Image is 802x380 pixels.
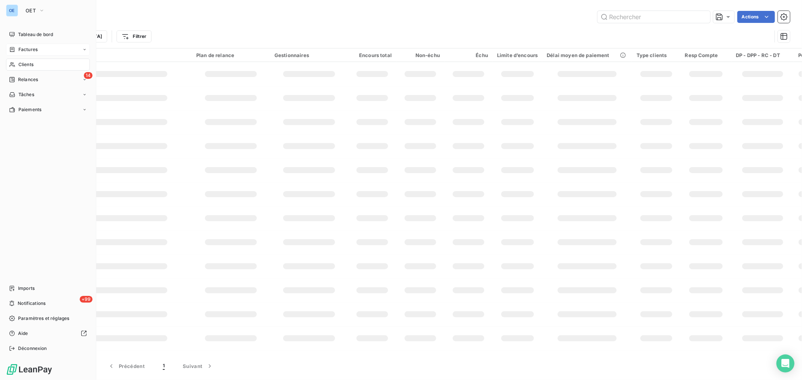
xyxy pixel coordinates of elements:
div: Limite d’encours [497,52,538,58]
a: Aide [6,327,90,339]
span: Déconnexion [18,345,47,352]
div: Gestionnaires [274,52,344,58]
div: DP - DPP - RC - DT [736,52,789,58]
span: Relances [18,76,38,83]
span: Clients [18,61,33,68]
button: Actions [737,11,775,23]
span: 14 [84,72,92,79]
button: Précédent [99,358,154,374]
div: Type clients [637,52,676,58]
span: OET [26,8,36,14]
div: OE [6,5,18,17]
div: Plan de relance [196,52,265,58]
span: Aide [18,330,28,337]
div: Resp Compte [685,52,727,58]
button: Suivant [174,358,223,374]
div: Délai moyen de paiement [547,52,627,58]
span: Imports [18,285,35,292]
span: Factures [18,46,38,53]
div: Open Intercom Messenger [776,354,794,372]
div: Échu [449,52,488,58]
input: Rechercher [597,11,710,23]
span: +99 [80,296,92,303]
span: Tableau de bord [18,31,53,38]
img: Logo LeanPay [6,363,53,375]
button: 1 [154,358,174,374]
div: Non-échu [401,52,440,58]
span: 1 [163,362,165,370]
span: Notifications [18,300,45,307]
div: Encours total [353,52,392,58]
span: Paiements [18,106,41,113]
button: Filtrer [117,30,151,42]
span: Tâches [18,91,34,98]
span: Paramètres et réglages [18,315,69,322]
